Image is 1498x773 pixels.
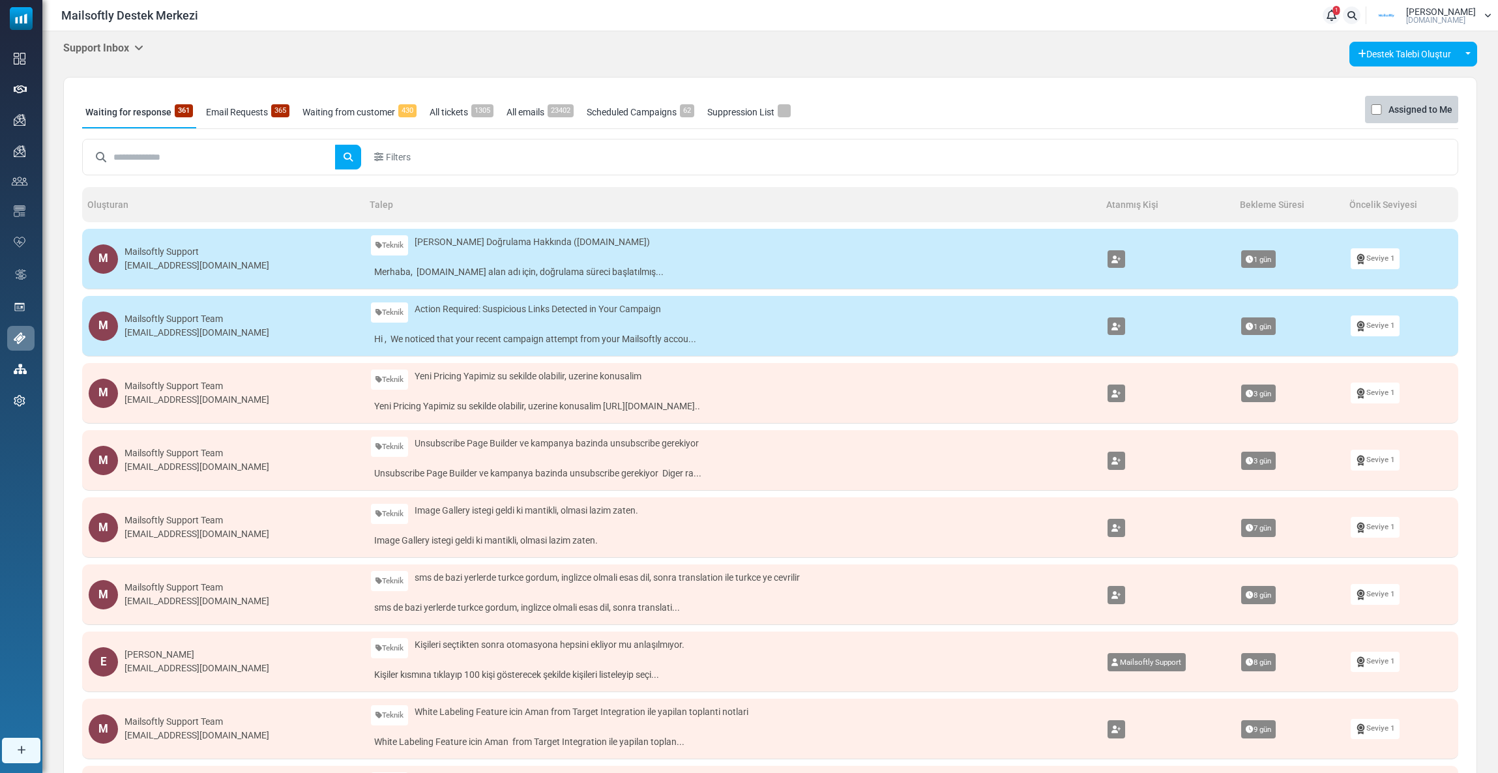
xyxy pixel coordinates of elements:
[1344,187,1458,222] th: Öncelik Seviyesi
[125,662,269,675] div: [EMAIL_ADDRESS][DOMAIN_NAME]
[548,104,574,117] span: 23402
[14,395,25,407] img: settings-icon.svg
[1333,6,1340,15] span: 1
[82,187,364,222] th: Oluşturan
[89,244,118,274] div: M
[371,437,408,457] a: Teknik
[1241,586,1276,604] span: 8 gün
[371,235,408,255] a: Teknik
[471,104,493,117] span: 1305
[680,104,694,117] span: 62
[1406,7,1476,16] span: [PERSON_NAME]
[371,262,1094,282] a: Merhaba, [DOMAIN_NAME] alan adı için, doğrulama süreci başlatılmış...
[14,205,25,217] img: email-templates-icon.svg
[1241,385,1276,403] span: 3 gün
[203,96,293,128] a: Email Requests365
[10,7,33,30] img: mailsoftly_icon_blue_white.svg
[1351,719,1400,739] a: Seviye 1
[704,96,794,128] a: Suppression List
[1101,187,1235,222] th: Atanmış Kişi
[1351,652,1400,672] a: Seviye 1
[1351,584,1400,604] a: Seviye 1
[125,245,269,259] div: Mailsoftly Support
[371,571,408,591] a: Teknik
[14,114,25,126] img: campaigns-icon.png
[503,96,577,128] a: All emails23402
[1241,317,1276,336] span: 1 gün
[371,463,1094,484] a: Unsubscribe Page Builder ve kampanya bazinda unsubscribe gerekiyor Diger ra...
[415,638,684,652] span: Kişileri seçtikten sonra otomasyona hepsini ekliyor mu anlaşılmıyor.
[415,504,638,518] span: Image Gallery istegi geldi ki mantikli, olmasi lazim zaten.
[299,96,420,128] a: Waiting from customer430
[415,370,641,383] span: Yeni Pricing Yapimiz su sekilde olabilir, uzerine konusalim
[14,145,25,157] img: campaigns-icon.png
[14,53,25,65] img: dashboard-icon.svg
[1370,6,1491,25] a: User Logo [PERSON_NAME] [DOMAIN_NAME]
[1388,102,1452,117] label: Assigned to Me
[89,513,118,542] div: M
[175,104,193,117] span: 361
[371,665,1094,685] a: Kişiler kısmına tıklayıp 100 kişi gösterecek şekilde kişileri listeleyip seçi...
[371,302,408,323] a: Teknik
[89,714,118,744] div: M
[125,594,269,608] div: [EMAIL_ADDRESS][DOMAIN_NAME]
[125,715,269,729] div: Mailsoftly Support Team
[1241,250,1276,269] span: 1 gün
[426,96,497,128] a: All tickets1305
[89,379,118,408] div: M
[14,301,25,313] img: landing_pages.svg
[125,729,269,742] div: [EMAIL_ADDRESS][DOMAIN_NAME]
[1120,658,1181,667] span: Mailsoftly Support
[1370,6,1403,25] img: User Logo
[1241,653,1276,671] span: 8 gün
[125,312,269,326] div: Mailsoftly Support Team
[125,446,269,460] div: Mailsoftly Support Team
[371,638,408,658] a: Teknik
[371,705,408,725] a: Teknik
[415,705,748,719] span: White Labeling Feature icin Aman from Target Integration ile yapilan toplanti notlari
[14,237,25,247] img: domain-health-icon.svg
[1351,248,1400,269] a: Seviye 1
[1241,720,1276,738] span: 9 gün
[583,96,698,128] a: Scheduled Campaigns62
[89,312,118,341] div: M
[12,177,27,186] img: contacts-icon.svg
[82,96,196,128] a: Waiting for response361
[125,393,269,407] div: [EMAIL_ADDRESS][DOMAIN_NAME]
[415,302,661,316] span: Action Required: Suspicious Links Detected in Your Campaign
[1351,383,1400,403] a: Seviye 1
[1323,7,1340,24] a: 1
[1351,315,1400,336] a: Seviye 1
[125,460,269,474] div: [EMAIL_ADDRESS][DOMAIN_NAME]
[271,104,289,117] span: 365
[125,527,269,541] div: [EMAIL_ADDRESS][DOMAIN_NAME]
[1406,16,1465,24] span: [DOMAIN_NAME]
[63,42,143,54] h5: Support Inbox
[1351,450,1400,470] a: Seviye 1
[371,531,1094,551] a: Image Gallery istegi geldi ki mantikli, olmasi lazim zaten.
[14,332,25,344] img: support-icon-active.svg
[125,581,269,594] div: Mailsoftly Support Team
[125,379,269,393] div: Mailsoftly Support Team
[1108,653,1186,671] a: Mailsoftly Support
[89,580,118,609] div: M
[371,396,1094,416] a: Yeni Pricing Yapimiz su sekilde olabilir, uzerine konusalim [URL][DOMAIN_NAME]..
[125,326,269,340] div: [EMAIL_ADDRESS][DOMAIN_NAME]
[1349,42,1460,66] a: Destek Talebi Oluştur
[371,598,1094,618] a: sms de bazi yerlerde turkce gordum, inglizce olmali esas dil, sonra translati...
[371,329,1094,349] a: Hi , We noticed that your recent campaign attempt from your Mailsoftly accou...
[89,647,118,677] div: E
[415,235,650,249] span: [PERSON_NAME] Doğrulama Hakkında ([DOMAIN_NAME])
[1241,452,1276,470] span: 3 gün
[371,370,408,390] a: Teknik
[371,732,1094,752] a: White Labeling Feature icin Aman from Target Integration ile yapilan toplan...
[415,571,800,585] span: sms de bazi yerlerde turkce gordum, inglizce olmali esas dil, sonra translation ile turkce ye cev...
[398,104,417,117] span: 430
[1351,517,1400,537] a: Seviye 1
[415,437,699,450] span: Unsubscribe Page Builder ve kampanya bazinda unsubscribe gerekiyor
[125,259,269,272] div: [EMAIL_ADDRESS][DOMAIN_NAME]
[89,446,118,475] div: M
[386,151,411,164] span: Filters
[14,267,28,282] img: workflow.svg
[61,7,198,24] span: Mailsoftly Destek Merkezi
